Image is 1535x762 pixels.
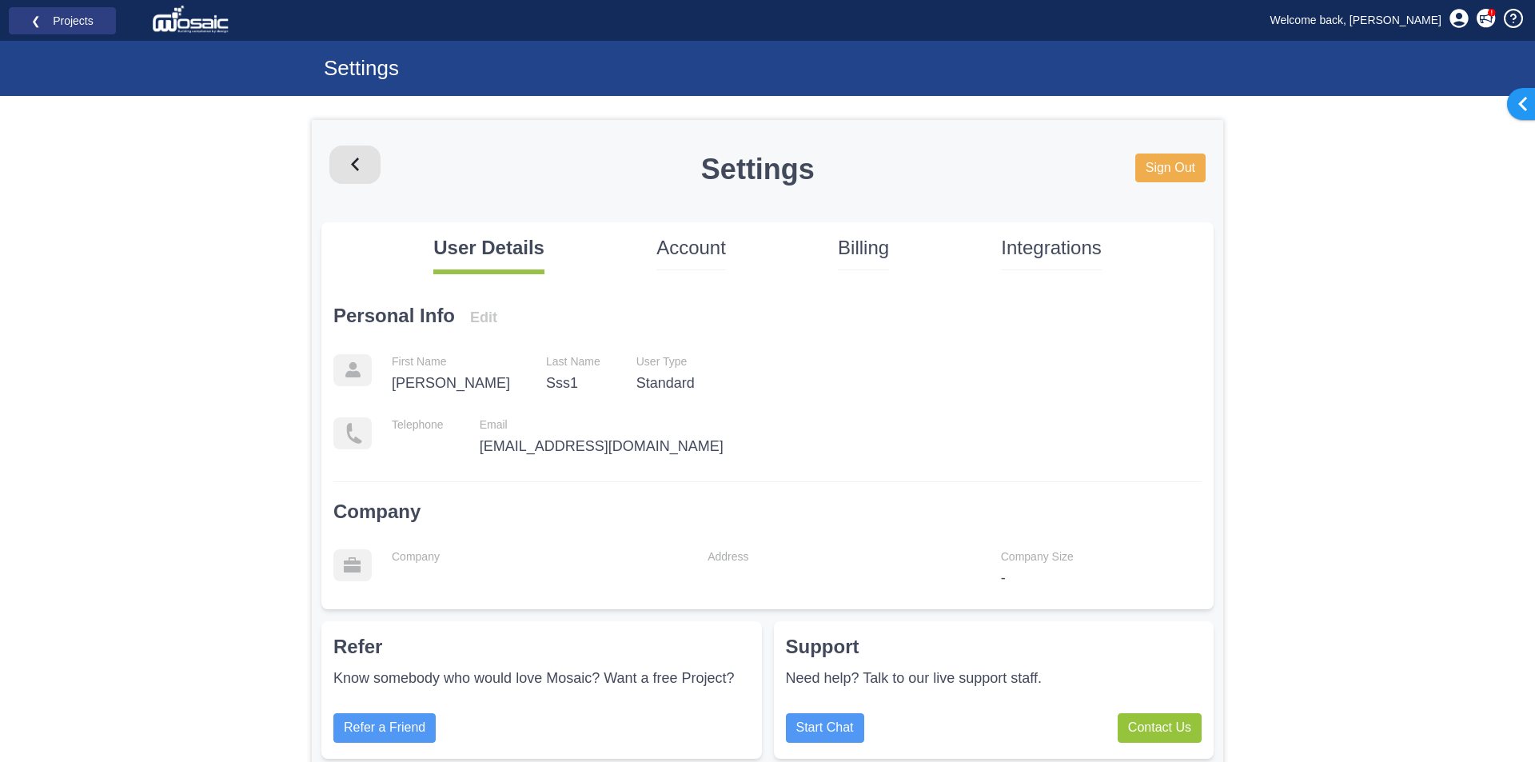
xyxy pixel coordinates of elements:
[480,437,724,457] p: [EMAIL_ADDRESS][DOMAIN_NAME]
[636,354,695,370] p: User Type
[392,354,510,370] p: First Name
[333,633,750,660] p: Refer
[1135,154,1206,183] a: Sign Out
[1001,549,1074,565] p: Company Size
[701,154,815,186] h1: Settings
[1001,569,1074,589] p: -
[392,417,444,433] p: Telephone
[324,57,907,80] h1: Settings
[480,417,724,433] p: Email
[392,373,510,394] p: [PERSON_NAME]
[786,633,1202,660] p: Support
[786,713,864,743] a: Start Chat
[333,668,750,689] p: Know somebody who would love Mosaic? Want a free Project?
[838,234,889,261] p: Billing
[546,373,600,394] p: Sss1
[333,302,455,329] p: Personal Info
[470,309,497,325] a: Edit
[1118,713,1202,743] a: Contact Us
[786,668,1202,689] p: Need help? Talk to our live support staff.
[1001,234,1101,261] p: Integrations
[708,549,748,565] p: Address
[546,354,600,370] p: Last Name
[333,713,436,743] button: Refer a Friend
[1258,8,1453,32] a: Welcome back, [PERSON_NAME]
[636,373,695,394] p: Standard
[333,498,421,525] p: Company
[656,234,726,261] p: Account
[19,10,106,31] a: ❮ Projects
[433,234,544,261] p: User Details
[152,4,233,36] img: logo_white.png
[392,549,440,565] p: Company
